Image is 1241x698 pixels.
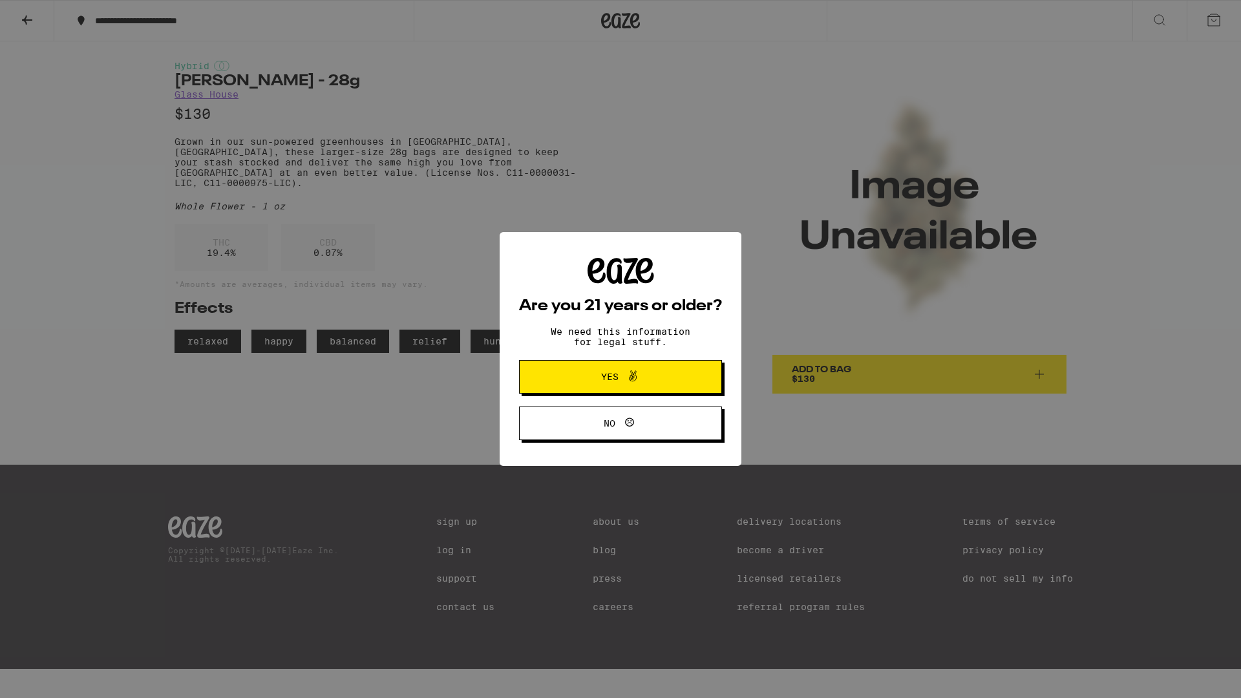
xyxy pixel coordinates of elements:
[519,407,722,440] button: No
[1160,659,1228,692] iframe: Opens a widget where you can find more information
[604,419,615,428] span: No
[540,326,701,347] p: We need this information for legal stuff.
[519,299,722,314] h2: Are you 21 years or older?
[519,360,722,394] button: Yes
[601,372,619,381] span: Yes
